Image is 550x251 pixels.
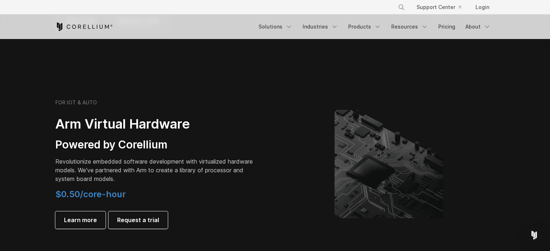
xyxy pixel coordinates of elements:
[411,1,467,14] a: Support Center
[117,216,159,224] span: Request a trial
[434,20,460,33] a: Pricing
[395,1,408,14] button: Search
[334,110,443,218] img: Corellium's ARM Virtual Hardware Platform
[55,22,113,31] a: Corellium Home
[470,1,495,14] a: Login
[55,157,258,183] p: Revolutionize embedded software development with virtualized hardware models. We've partnered wit...
[254,20,495,33] div: Navigation Menu
[55,99,97,106] h6: FOR IOT & AUTO
[298,20,342,33] a: Industries
[525,226,543,244] div: Open Intercom Messenger
[55,116,258,132] h2: Arm Virtual Hardware
[55,138,258,152] h3: Powered by Corellium
[254,20,297,33] a: Solutions
[55,189,126,199] span: $0.50/core-hour
[389,1,495,14] div: Navigation Menu
[387,20,432,33] a: Resources
[344,20,385,33] a: Products
[64,216,97,224] span: Learn more
[108,211,168,229] a: Request a trial
[55,211,106,229] a: Learn more
[461,20,495,33] a: About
